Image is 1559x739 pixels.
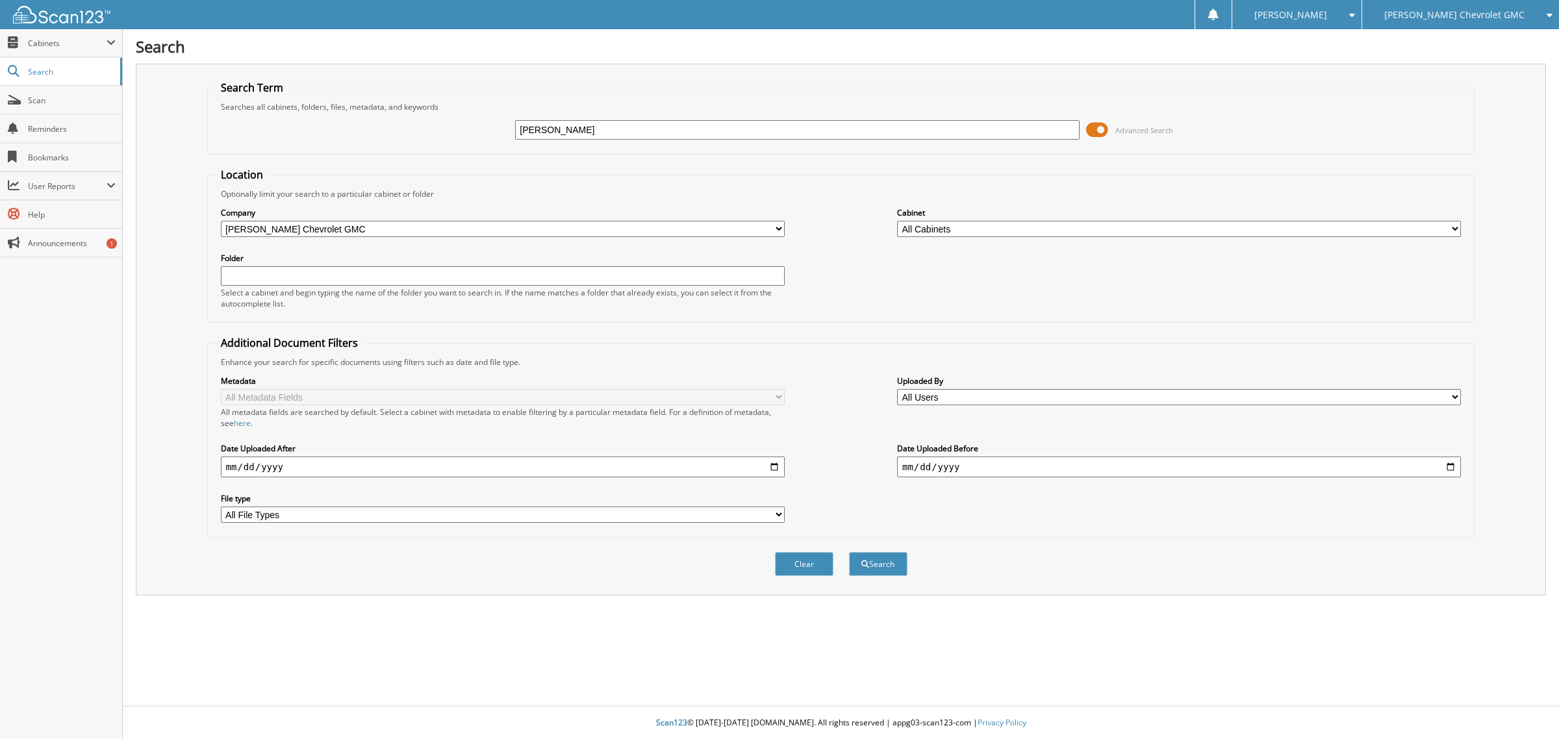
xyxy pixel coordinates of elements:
[13,6,110,23] img: scan123-logo-white.svg
[214,81,290,95] legend: Search Term
[234,418,251,429] a: here
[123,707,1559,739] div: © [DATE]-[DATE] [DOMAIN_NAME]. All rights reserved | appg03-scan123-com |
[849,552,907,576] button: Search
[221,207,785,218] label: Company
[221,457,785,477] input: start
[221,375,785,386] label: Metadata
[221,493,785,504] label: File type
[897,375,1461,386] label: Uploaded By
[221,443,785,454] label: Date Uploaded After
[214,168,270,182] legend: Location
[28,209,116,220] span: Help
[221,253,785,264] label: Folder
[1115,125,1173,135] span: Advanced Search
[214,101,1468,112] div: Searches all cabinets, folders, files, metadata, and keywords
[775,552,833,576] button: Clear
[28,152,116,163] span: Bookmarks
[28,38,107,49] span: Cabinets
[28,181,107,192] span: User Reports
[28,238,116,249] span: Announcements
[1254,11,1327,19] span: [PERSON_NAME]
[28,123,116,134] span: Reminders
[656,717,687,728] span: Scan123
[28,66,114,77] span: Search
[978,717,1026,728] a: Privacy Policy
[28,95,116,106] span: Scan
[1384,11,1525,19] span: [PERSON_NAME] Chevrolet GMC
[897,457,1461,477] input: end
[897,443,1461,454] label: Date Uploaded Before
[221,407,785,429] div: All metadata fields are searched by default. Select a cabinet with metadata to enable filtering b...
[214,336,364,350] legend: Additional Document Filters
[214,188,1468,199] div: Optionally limit your search to a particular cabinet or folder
[136,36,1546,57] h1: Search
[221,287,785,309] div: Select a cabinet and begin typing the name of the folder you want to search in. If the name match...
[897,207,1461,218] label: Cabinet
[107,238,117,249] div: 1
[214,357,1468,368] div: Enhance your search for specific documents using filters such as date and file type.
